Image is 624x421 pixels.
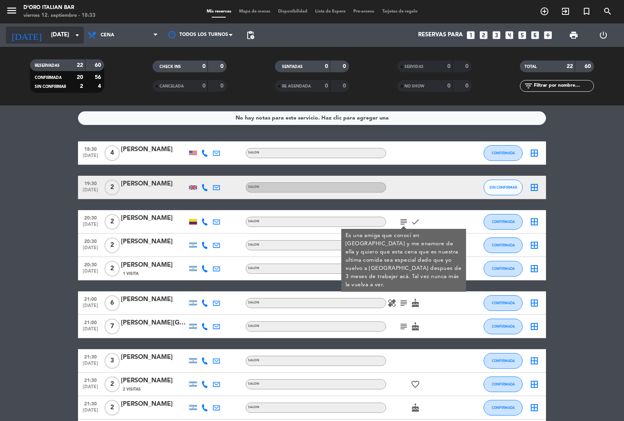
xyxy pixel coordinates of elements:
span: 3 [105,353,120,369]
i: border_all [530,298,539,308]
span: [DATE] [81,361,100,370]
div: [PERSON_NAME] [121,352,187,362]
span: Pre-acceso [349,9,378,14]
strong: 0 [325,83,328,89]
div: viernes 12. septiembre - 18:33 [23,12,96,20]
button: CONFIRMADA [484,319,523,334]
i: cake [411,322,420,331]
span: NO SHOW [404,84,424,88]
span: 4 [105,145,120,161]
strong: 0 [447,64,450,69]
span: Tarjetas de regalo [378,9,422,14]
span: 6 [105,295,120,311]
span: SIN CONFIRMAR [489,185,517,189]
strong: 20 [77,75,83,80]
div: D'oro Italian Bar [23,4,96,12]
i: border_all [530,356,539,366]
span: 19:30 [81,178,100,187]
button: menu [6,5,18,19]
i: border_all [530,322,539,331]
span: Mapa de mesas [235,9,274,14]
strong: 0 [343,64,347,69]
i: cake [411,403,420,412]
span: 2 [105,180,120,195]
i: looks_one [466,30,476,40]
div: [PERSON_NAME] [121,260,187,270]
strong: 0 [202,83,206,89]
i: border_all [530,380,539,389]
span: SALON [248,382,259,385]
span: CONFIRMADA [492,301,515,305]
span: SALON [248,359,259,362]
span: CONFIRMADA [492,382,515,386]
span: RE AGENDADA [282,84,311,88]
span: 2 [105,261,120,277]
span: 7 [105,319,120,334]
div: Es una amiga que conocí en [GEOGRAPHIC_DATA] y me enamore de ella y quiero que esta cena que es n... [346,232,462,289]
span: SENTADAS [282,65,303,69]
span: CANCELADA [160,84,184,88]
span: SALON [248,220,259,223]
span: SALON [248,267,259,270]
span: 21:30 [81,352,100,361]
i: border_all [530,403,539,412]
input: Filtrar por nombre... [533,82,594,90]
i: border_all [530,264,539,273]
span: 20:30 [81,236,100,245]
i: favorite_border [411,380,420,389]
i: [DATE] [6,27,47,44]
span: [DATE] [81,269,100,278]
strong: 0 [220,64,225,69]
span: 2 Visitas [123,386,141,392]
span: CONFIRMADA [492,243,515,247]
i: arrow_drop_down [73,30,82,40]
span: SALON [248,243,259,246]
span: 2 [105,376,120,392]
span: SERVIDAS [404,65,424,69]
i: border_all [530,217,539,227]
strong: 60 [95,62,103,68]
strong: 0 [325,64,328,69]
button: CONFIRMADA [484,376,523,392]
button: CONFIRMADA [484,353,523,369]
div: No hay notas para este servicio. Haz clic para agregar una [236,114,389,123]
span: CHECK INS [160,65,181,69]
strong: 22 [567,64,573,69]
div: [PERSON_NAME] [121,179,187,189]
span: RESERVADAS [35,64,60,68]
span: 21:30 [81,399,100,408]
button: SIN CONFIRMAR [484,180,523,195]
span: Mis reservas [203,9,235,14]
button: CONFIRMADA [484,237,523,253]
span: [DATE] [81,245,100,254]
i: border_all [530,183,539,192]
span: SALON [248,325,259,328]
span: CONFIRMADA [492,324,515,328]
span: [DATE] [81,187,100,196]
strong: 0 [465,64,470,69]
button: CONFIRMADA [484,214,523,230]
i: power_settings_new [599,30,608,40]
span: 2 [105,214,120,230]
strong: 0 [465,83,470,89]
span: CONFIRMADA [492,151,515,155]
strong: 0 [343,83,347,89]
i: add_circle_outline [540,7,549,16]
i: check [411,217,420,227]
span: SALON [248,406,259,409]
button: CONFIRMADA [484,261,523,277]
span: [DATE] [81,222,100,231]
div: [PERSON_NAME] [121,376,187,386]
span: SIN CONFIRMAR [35,85,66,89]
span: print [569,30,578,40]
i: looks_5 [517,30,527,40]
span: CONFIRMADA [492,219,515,224]
i: subject [399,217,408,227]
span: CONFIRMADA [492,266,515,271]
span: 2 [105,237,120,253]
i: cake [411,298,420,308]
span: 21:00 [81,318,100,326]
i: subject [399,322,408,331]
button: CONFIRMADA [484,400,523,416]
span: 20:30 [81,213,100,222]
